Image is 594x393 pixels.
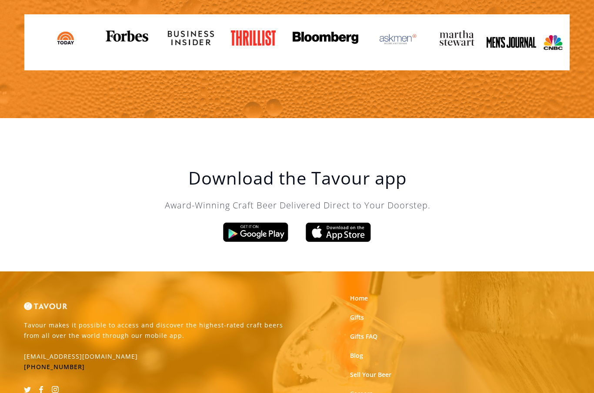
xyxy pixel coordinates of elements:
[350,332,377,341] a: Gifts FAQ
[350,313,364,322] a: Gifts
[24,320,290,341] p: Tavour makes it possible to access and discover the highest-rated craft beers from all over the w...
[350,351,363,360] a: Blog
[123,168,471,188] h1: Download the Tavour app
[24,351,138,372] p: [EMAIL_ADDRESS][DOMAIN_NAME]
[350,294,368,303] a: Home
[123,199,471,212] p: Award-Winning Craft Beer Delivered Direct to Your Doorstep.
[350,370,391,379] a: Sell Your Beer
[24,363,85,371] a: [PHONE_NUMBER]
